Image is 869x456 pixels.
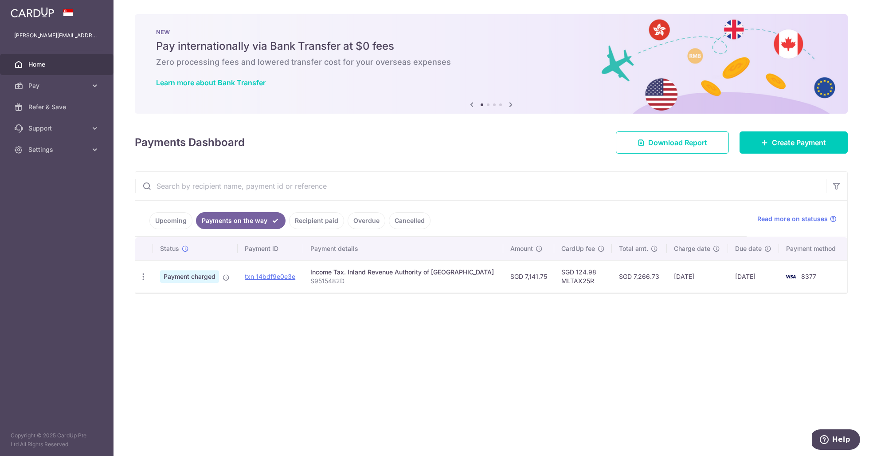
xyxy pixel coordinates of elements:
a: Payments on the way [196,212,286,229]
a: Read more on statuses [757,214,837,223]
a: Upcoming [149,212,192,229]
a: Create Payment [740,131,848,154]
span: Read more on statuses [757,214,828,223]
iframe: Opens a widget where you can find more information [812,429,860,452]
span: Settings [28,145,87,154]
span: Support [28,124,87,133]
span: Total amt. [619,244,648,253]
p: S9515482D [310,277,496,285]
a: Learn more about Bank Transfer [156,78,266,87]
span: Refer & Save [28,103,87,111]
h4: Payments Dashboard [135,135,245,151]
img: Bank transfer banner [135,14,848,114]
span: Home [28,60,87,69]
span: Amount [510,244,533,253]
a: Cancelled [389,212,431,229]
a: Recipient paid [289,212,344,229]
span: Pay [28,81,87,90]
span: Create Payment [772,137,826,148]
p: [PERSON_NAME][EMAIL_ADDRESS][DOMAIN_NAME] [14,31,99,40]
span: Charge date [674,244,710,253]
td: SGD 124.98 MLTAX25R [554,260,612,293]
a: txn_14bdf9e0e3e [245,273,295,280]
td: [DATE] [667,260,728,293]
h6: Zero processing fees and lowered transfer cost for your overseas expenses [156,57,826,67]
th: Payment ID [238,237,303,260]
a: Download Report [616,131,729,154]
span: CardUp fee [561,244,595,253]
th: Payment details [303,237,503,260]
span: Download Report [648,137,707,148]
input: Search by recipient name, payment id or reference [135,172,826,200]
th: Payment method [779,237,847,260]
img: Bank Card [782,271,799,282]
span: Status [160,244,179,253]
span: Payment charged [160,270,219,283]
span: Due date [735,244,762,253]
div: Income Tax. Inland Revenue Authority of [GEOGRAPHIC_DATA] [310,268,496,277]
p: NEW [156,28,826,36]
td: [DATE] [728,260,779,293]
td: SGD 7,266.73 [612,260,667,293]
img: CardUp [11,7,54,18]
a: Overdue [348,212,385,229]
td: SGD 7,141.75 [503,260,554,293]
span: 8377 [801,273,816,280]
h5: Pay internationally via Bank Transfer at $0 fees [156,39,826,53]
